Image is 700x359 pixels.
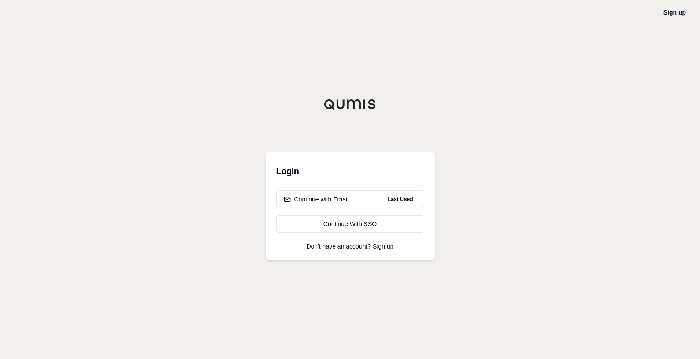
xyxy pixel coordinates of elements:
[276,162,424,180] h3: Login
[276,215,424,233] a: Continue With SSO
[284,195,349,204] div: Continue with Email
[284,220,417,228] div: Continue With SSO
[276,243,424,249] p: Don't have an account?
[663,9,686,16] a: Sign up
[373,243,393,250] a: Sign up
[276,190,424,208] button: Continue with EmailLast Used
[324,99,377,110] img: Qumis
[384,194,416,205] span: Last Used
